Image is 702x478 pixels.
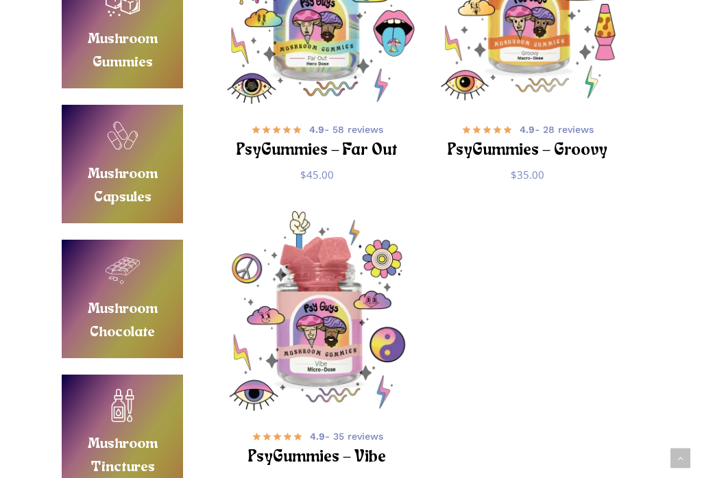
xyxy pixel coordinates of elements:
a: 4.9- 28 reviews PsyGummies – Groovy [445,121,611,158]
a: 4.9- 58 reviews PsyGummies – Far Out [234,121,400,158]
a: PsyGummies - Vibe [217,211,417,411]
span: - 35 reviews [310,429,383,443]
a: Back to top [670,449,690,468]
span: $ [511,168,517,181]
a: 4.9- 35 reviews PsyGummies – Vibe [234,428,400,464]
span: $ [300,168,306,181]
b: 4.9 [309,124,324,135]
bdi: 35.00 [511,168,544,181]
b: 4.9 [310,431,325,442]
img: Psychedelic mushroom gummies with vibrant icons and symbols. [217,211,417,411]
b: 4.9 [520,124,535,135]
span: - 28 reviews [520,123,594,136]
h2: PsyGummies – Vibe [234,445,400,470]
h2: PsyGummies – Far Out [234,138,400,164]
h2: PsyGummies – Groovy [445,138,611,164]
bdi: 45.00 [300,168,334,181]
span: - 58 reviews [309,123,383,136]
